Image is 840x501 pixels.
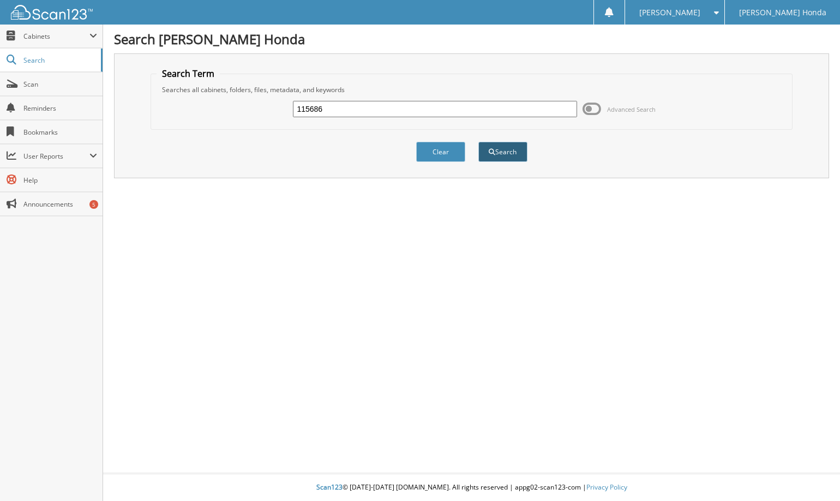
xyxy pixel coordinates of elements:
span: Help [23,176,97,185]
legend: Search Term [157,68,220,80]
span: Announcements [23,200,97,209]
span: Scan [23,80,97,89]
span: Scan123 [316,482,343,492]
span: Reminders [23,104,97,113]
span: [PERSON_NAME] Honda [739,9,826,16]
button: Search [478,142,527,162]
div: 5 [89,200,98,209]
a: Privacy Policy [586,482,627,492]
span: [PERSON_NAME] [639,9,700,16]
div: © [DATE]-[DATE] [DOMAIN_NAME]. All rights reserved | appg02-scan123-com | [103,474,840,501]
span: Search [23,56,95,65]
h1: Search [PERSON_NAME] Honda [114,30,829,48]
span: User Reports [23,152,89,161]
iframe: Chat Widget [785,449,840,501]
button: Clear [416,142,465,162]
span: Bookmarks [23,128,97,137]
img: scan123-logo-white.svg [11,5,93,20]
span: Cabinets [23,32,89,41]
span: Advanced Search [607,105,656,113]
div: Searches all cabinets, folders, files, metadata, and keywords [157,85,787,94]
